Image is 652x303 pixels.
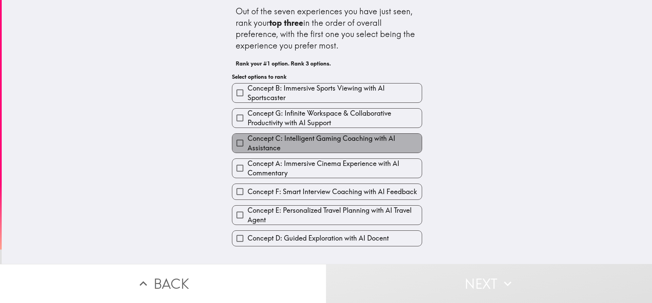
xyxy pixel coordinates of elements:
div: Out of the seven experiences you have just seen, rank your in the order of overall preference, wi... [236,6,418,51]
span: Concept D: Guided Exploration with AI Docent [248,233,389,243]
button: Next [326,264,652,303]
button: Concept A: Immersive Cinema Experience with AI Commentary [232,159,422,178]
b: top three [269,18,303,28]
span: Concept A: Immersive Cinema Experience with AI Commentary [248,159,422,178]
button: Concept G: Infinite Workspace & Collaborative Productivity with AI Support [232,109,422,128]
span: Concept E: Personalized Travel Planning with AI Travel Agent [248,206,422,225]
h6: Rank your #1 option. Rank 3 options. [236,60,418,67]
button: Concept C: Intelligent Gaming Coaching with AI Assistance [232,134,422,153]
span: Concept G: Infinite Workspace & Collaborative Productivity with AI Support [248,109,422,128]
span: Concept B: Immersive Sports Viewing with AI Sportscaster [248,83,422,102]
button: Concept B: Immersive Sports Viewing with AI Sportscaster [232,83,422,102]
span: Concept C: Intelligent Gaming Coaching with AI Assistance [248,134,422,153]
span: Concept F: Smart Interview Coaching with AI Feedback [248,187,417,196]
button: Concept E: Personalized Travel Planning with AI Travel Agent [232,206,422,225]
h6: Select options to rank [232,73,422,80]
button: Concept D: Guided Exploration with AI Docent [232,231,422,246]
button: Concept F: Smart Interview Coaching with AI Feedback [232,184,422,199]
